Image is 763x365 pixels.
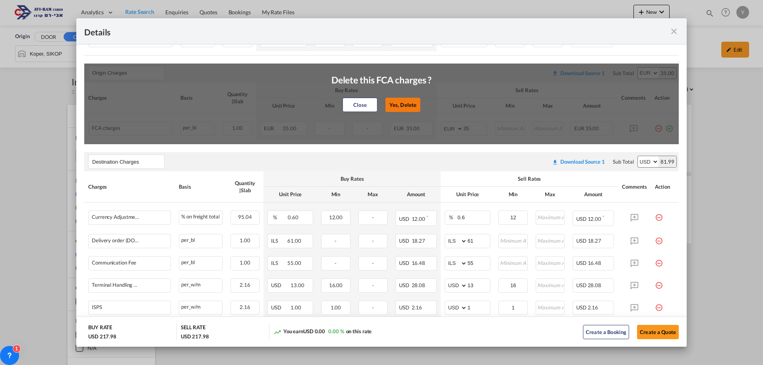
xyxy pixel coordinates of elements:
[441,187,494,202] th: Unit Price
[536,279,564,291] input: Maximum Amount
[536,234,564,246] input: Maximum Amount
[655,256,663,264] md-icon: icon-minus-circle-outline red-400-fg pt-7
[399,304,411,311] span: USD
[576,260,587,266] span: USD
[271,304,289,311] span: USD
[92,260,136,266] div: Communication Fee
[179,211,222,221] div: % on freight total
[499,279,527,291] input: Minimum Amount
[536,211,564,223] input: Maximum Amount
[372,238,374,244] span: -
[287,260,301,266] span: 55.00
[267,175,437,182] div: Buy Rates
[372,282,374,288] span: -
[560,158,605,165] div: Download Source 1
[499,211,527,223] input: Minimum Amount
[588,216,602,222] span: 12.00
[576,216,587,222] span: USD
[588,260,602,266] span: 16.48
[412,216,426,222] span: 12.00
[372,260,374,266] span: -
[412,304,422,311] span: 2.16
[354,187,391,202] th: Max
[576,304,587,311] span: USD
[240,304,250,310] span: 2.16
[499,257,527,268] input: Minimum Amount
[76,18,687,347] md-dialog: Port of ...
[457,211,490,223] input: 0.6
[467,279,490,291] input: 13
[343,98,378,112] button: Close
[467,234,490,246] input: 61
[658,156,676,167] div: 81.99
[92,282,139,288] div: Terminal Handling Charge - Destination
[179,279,222,289] div: per_w/m
[335,238,337,244] span: -
[532,187,569,202] th: Max
[637,325,679,339] button: Create a Quote
[331,73,432,86] p: Delete this FCA charges ?
[602,214,604,220] sup: Minimum amount
[179,234,222,244] div: per_bl
[329,282,343,288] span: 16.00
[263,187,317,202] th: Unit Price
[494,187,531,202] th: Min
[399,260,411,266] span: USD
[290,304,301,311] span: 1.00
[271,282,289,288] span: USD
[467,301,490,313] input: 1
[273,328,281,336] md-icon: icon-trending-up
[271,238,286,244] span: ILS
[412,260,426,266] span: 16.48
[273,328,372,336] div: You earn on this rate
[576,238,587,244] span: USD
[588,282,602,288] span: 28.08
[238,214,252,220] span: 95.04
[92,156,164,168] input: Leg Name
[179,183,223,190] div: Basis
[331,304,341,311] span: 1.00
[588,238,602,244] span: 18.27
[288,214,298,220] span: 0.60
[613,158,633,165] div: Sub Total
[372,304,374,311] span: -
[240,282,250,288] span: 2.16
[335,260,337,266] span: -
[552,159,558,165] md-icon: icon-download
[655,234,663,242] md-icon: icon-minus-circle-outline red-400-fg pt-7
[552,158,605,165] div: Download original source rate sheet
[385,98,420,112] button: Yes, Delete
[576,282,587,288] span: USD
[92,214,139,220] div: Currency Adjustment Factor
[399,282,411,288] span: USD
[328,328,344,334] span: 0.00 %
[655,278,663,286] md-icon: icon-minus-circle-outline red-400-fg pt-7
[548,154,609,169] button: Download original source rate sheet
[92,304,102,310] div: ISPS
[391,187,441,202] th: Amount
[669,27,679,36] md-icon: icon-close fg-AAA8AD m-0 cursor
[467,257,490,268] input: 55
[271,260,286,266] span: ILS
[445,175,614,182] div: Sell Rates
[303,328,325,334] span: USD 0.00
[271,214,287,220] span: %
[399,238,411,244] span: USD
[426,214,428,220] sup: Minimum amount
[179,257,222,267] div: per_bl
[181,324,205,333] div: SELL RATE
[399,216,411,222] span: USD
[412,282,426,288] span: 28.08
[372,214,374,220] span: -
[536,257,564,268] input: Maximum Amount
[240,237,250,243] span: 1.00
[588,304,598,311] span: 2.16
[499,234,527,246] input: Minimum Amount
[92,238,139,243] div: Delivery order (DO Fee)
[655,301,663,309] md-icon: icon-minus-circle-outline red-400-fg pt-7
[536,301,564,313] input: Maximum Amount
[88,183,171,190] div: Charges
[181,333,209,340] div: USD 217.98
[618,171,651,202] th: Comments
[412,238,426,244] span: 18.27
